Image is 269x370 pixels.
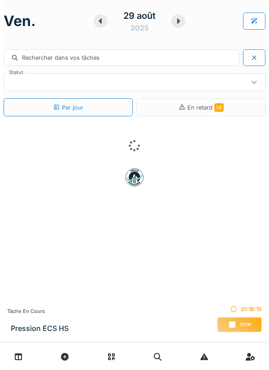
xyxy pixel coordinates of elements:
[240,322,252,328] span: Stop
[53,103,83,112] div: Par jour
[126,168,143,186] img: badge-BVDL4wpA.svg
[11,324,69,333] h3: Pression ECS HS
[130,22,149,33] div: 2025
[214,103,224,112] span: 14
[7,69,25,76] label: Statut
[4,49,239,66] div: Rechercher dans vos tâches
[217,305,262,313] div: 01:16:15
[187,104,224,111] span: En retard
[7,308,69,315] div: Tâche en cours
[4,13,36,30] h1: ven.
[123,9,156,22] div: 29 août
